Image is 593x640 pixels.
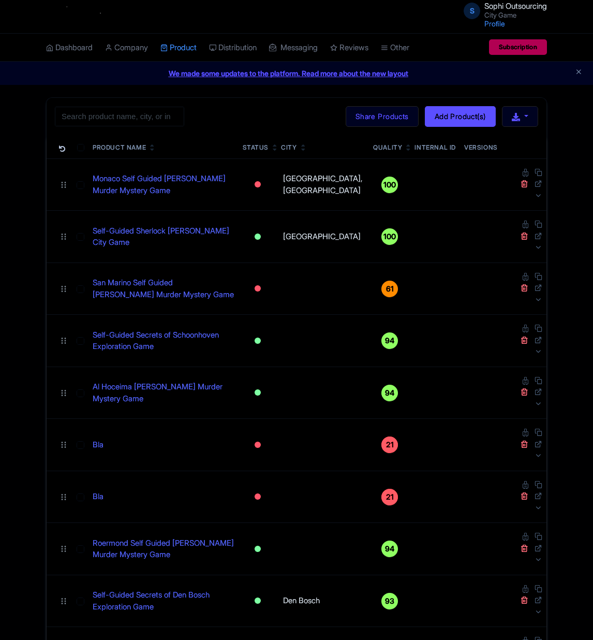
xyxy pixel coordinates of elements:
a: Al Hoceima [PERSON_NAME] Murder Mystery Game [93,381,234,404]
span: 94 [385,335,394,346]
span: S [464,3,480,19]
div: Active [253,542,263,557]
div: Status [243,143,269,152]
a: Reviews [330,34,368,62]
span: 94 [385,543,394,555]
span: 94 [385,387,394,399]
a: Self-Guided Sherlock [PERSON_NAME] City Game [93,225,234,249]
a: 21 [373,489,406,505]
img: logo-ab69f6fb50320c5b225c76a69d11143b.png [41,5,121,28]
button: Close announcement [575,67,583,79]
a: 93 [373,593,406,609]
div: Active [253,593,263,608]
span: 21 [386,439,394,450]
a: 61 [373,281,406,297]
a: Roermond Self Guided [PERSON_NAME] Murder Mystery Game [93,537,234,561]
td: [GEOGRAPHIC_DATA] [277,211,369,263]
a: Other [381,34,409,62]
span: 61 [386,283,394,295]
a: Share Products [346,106,419,127]
a: Company [105,34,148,62]
div: Active [253,229,263,244]
div: Product Name [93,143,146,152]
a: Monaco Self Guided [PERSON_NAME] Murder Mystery Game [93,173,234,196]
a: 21 [373,437,406,453]
a: Dashboard [46,34,93,62]
a: Subscription [489,39,547,55]
span: 100 [383,231,396,242]
div: Active [253,333,263,348]
a: Profile [484,19,505,28]
span: 93 [385,595,394,607]
div: Inactive [253,438,263,453]
a: Distribution [209,34,257,62]
a: S Sophi Outsourcing City Game [457,2,547,19]
a: Add Product(s) [425,106,496,127]
a: 100 [373,177,406,193]
a: Self-Guided Secrets of Schoonhoven Exploration Game [93,329,234,353]
td: [GEOGRAPHIC_DATA], [GEOGRAPHIC_DATA] [277,158,369,211]
th: Versions [460,135,502,159]
input: Search product name, city, or interal id [55,107,184,126]
div: Quality [373,143,402,152]
a: Product [160,34,197,62]
div: Inactive [253,177,263,192]
a: Messaging [269,34,318,62]
a: Bla [93,439,103,451]
div: Inactive [253,281,263,296]
a: We made some updates to the platform. Read more about the new layout [6,68,587,79]
a: San Marino Self Guided [PERSON_NAME] Murder Mystery Game [93,277,234,300]
span: 100 [383,179,396,191]
span: Sophi Outsourcing [484,1,547,11]
span: 21 [386,491,394,503]
a: Bla [93,491,103,503]
th: Internal ID [410,135,460,159]
div: Active [253,385,263,400]
div: Inactive [253,489,263,504]
a: 94 [373,332,406,349]
a: 100 [373,228,406,245]
small: City Game [484,12,547,19]
td: Den Bosch [277,575,369,627]
a: Self-Guided Secrets of Den Bosch Exploration Game [93,589,234,613]
a: 94 [373,541,406,557]
a: 94 [373,385,406,401]
div: City [281,143,297,152]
